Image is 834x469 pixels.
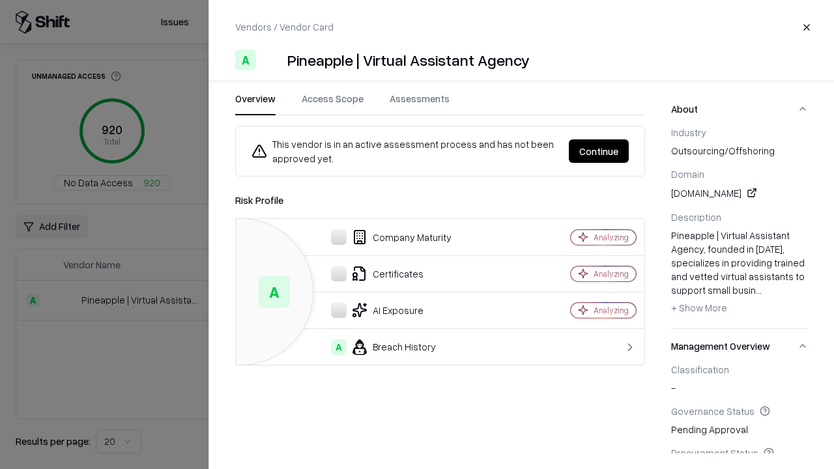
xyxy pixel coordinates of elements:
div: Breach History [246,339,525,355]
p: Vendors / Vendor Card [235,20,334,34]
button: Management Overview [671,329,808,363]
div: Pineapple | Virtual Assistant Agency, founded in [DATE], specializes in providing trained and vet... [671,229,808,319]
div: Certificates [246,266,525,281]
button: Overview [235,92,276,115]
div: Analyzing [594,232,629,243]
button: + Show More [671,297,727,318]
button: Assessments [390,92,450,115]
button: Access Scope [302,92,364,115]
div: [DOMAIN_NAME] [671,185,808,201]
div: Industry [671,126,808,138]
button: About [671,92,808,126]
div: Risk Profile [235,192,645,208]
div: Company Maturity [246,229,525,245]
div: This vendor is in an active assessment process and has not been approved yet. [252,137,558,165]
div: Description [671,211,808,223]
div: Domain [671,168,808,180]
div: Classification [671,363,808,375]
button: Continue [569,139,629,163]
div: A [235,50,256,70]
div: AI Exposure [246,302,525,318]
span: outsourcing/offshoring [671,144,808,158]
div: Analyzing [594,305,629,316]
div: Procurement Status [671,447,808,459]
img: Pineapple | Virtual Assistant Agency [261,50,282,70]
div: About [671,126,808,328]
div: A [259,276,290,307]
span: + Show More [671,302,727,313]
div: Pending Approval [671,405,808,436]
div: A [331,339,347,355]
span: ... [756,284,762,296]
div: Governance Status [671,405,808,417]
div: Analyzing [594,268,629,279]
div: - [671,363,808,395]
div: Pineapple | Virtual Assistant Agency [287,50,530,70]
